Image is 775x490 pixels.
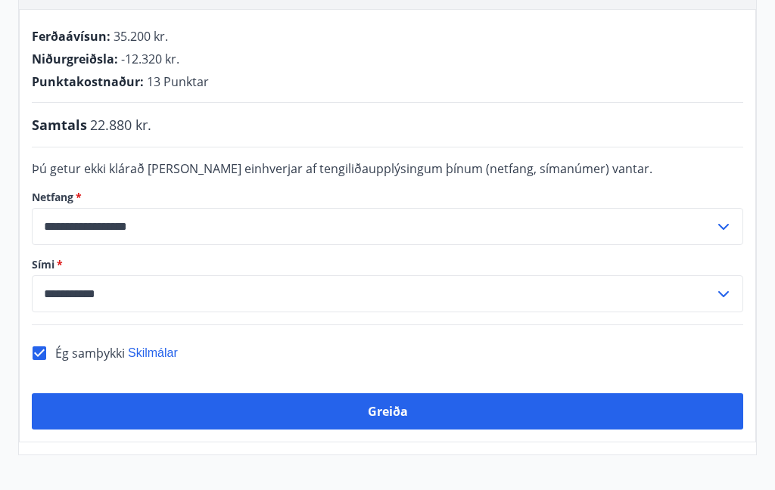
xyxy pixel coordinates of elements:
button: Greiða [32,393,743,430]
span: 22.880 kr. [90,115,151,135]
label: Netfang [32,190,743,205]
button: Skilmálar [128,345,178,361]
span: Þú getur ekki klárað [PERSON_NAME] einhverjar af tengiliðaupplýsingum þínum (netfang, símanúmer) ... [32,160,652,177]
span: Niðurgreiðsla : [32,51,118,67]
span: Ég samþykki [55,345,125,361]
span: Punktakostnaður : [32,73,144,90]
span: Samtals [32,115,87,135]
span: -12.320 kr. [121,51,179,67]
span: 13 Punktar [147,73,209,90]
span: Skilmálar [128,346,178,359]
span: Ferðaávísun : [32,28,110,45]
label: Sími [32,257,743,272]
span: 35.200 kr. [114,28,168,45]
